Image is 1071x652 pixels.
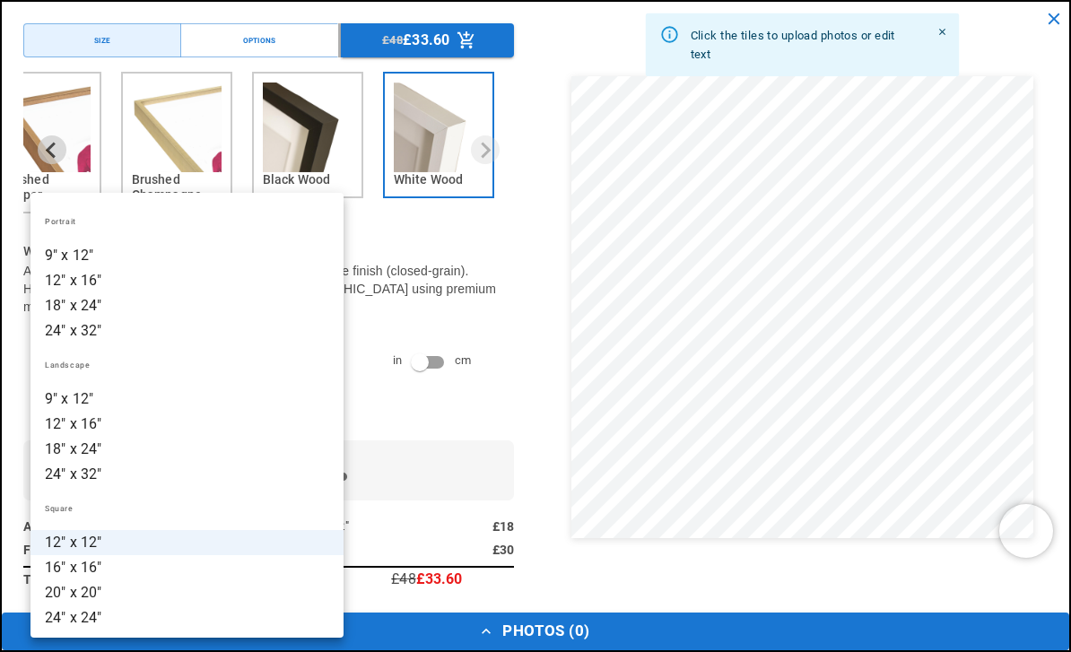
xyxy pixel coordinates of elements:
[30,605,344,630] li: 24" x 24"
[30,412,344,437] li: 12" x 16"
[30,200,344,243] li: Portrait
[30,530,344,555] li: 12" x 12"
[30,555,344,580] li: 16" x 16"
[30,387,344,412] li: 9" x 12"
[30,437,344,462] li: 18" x 24"
[30,462,344,487] li: 24" x 32"
[30,580,344,605] li: 20" x 20"
[30,268,344,293] li: 12" x 16"
[999,504,1053,558] iframe: Chatra live chat
[30,243,344,268] li: 9" x 12"
[30,318,344,343] li: 24" x 32"
[30,487,344,530] li: Square
[30,293,344,318] li: 18" x 24"
[30,343,344,387] li: Landscape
